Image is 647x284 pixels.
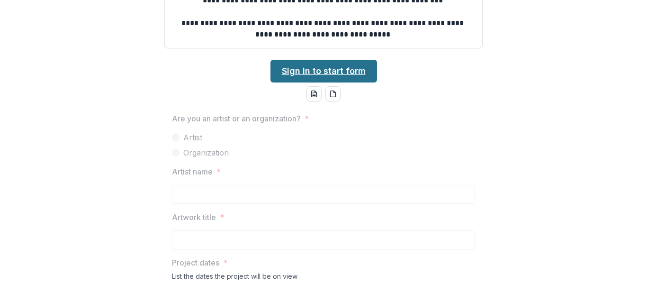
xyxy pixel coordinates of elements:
button: word-download [306,86,322,101]
p: Project dates [172,257,219,268]
span: Artist [183,132,202,143]
p: Artwork title [172,211,216,223]
span: Organization [183,147,229,158]
p: Are you an artist or an organization? [172,113,301,124]
a: Sign in to start form [270,60,377,82]
button: pdf-download [325,86,341,101]
div: List the dates the project will be on view [172,272,475,284]
p: Artist name [172,166,213,177]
